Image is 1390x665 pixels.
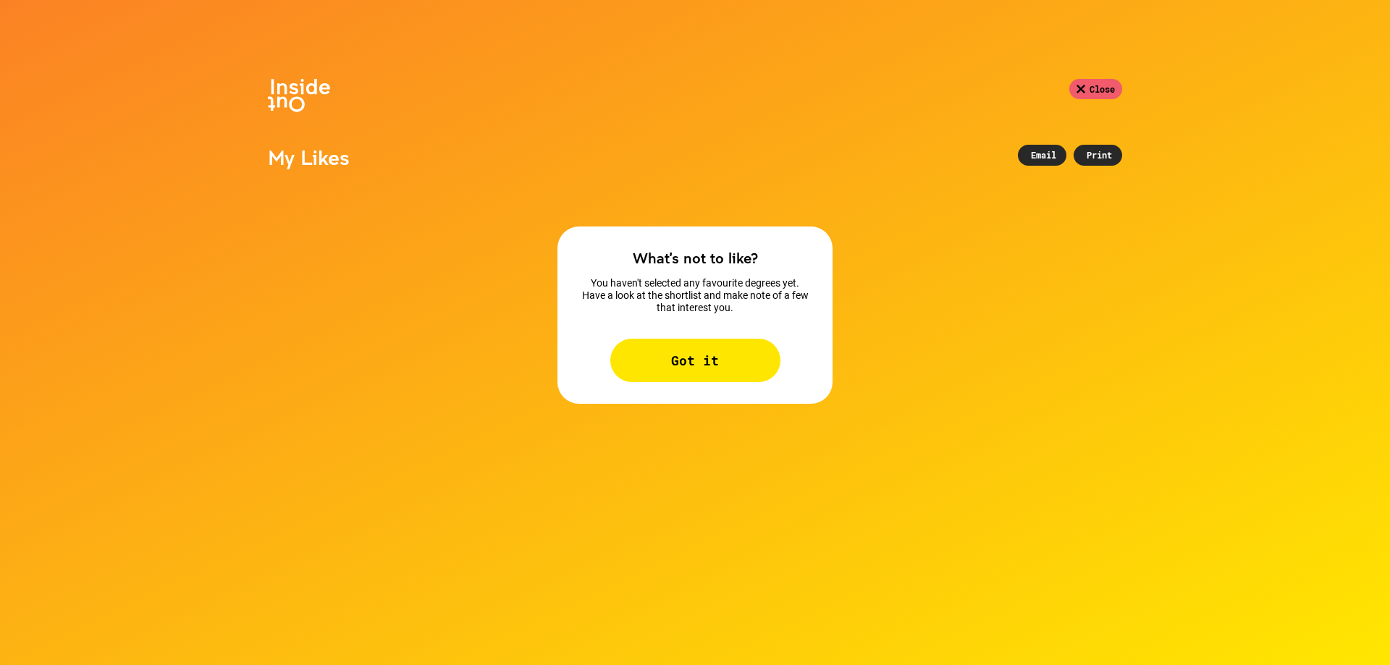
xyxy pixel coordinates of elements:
div: Email [1018,145,1066,166]
h3: What's not to like? [579,248,811,267]
div: Got it [610,339,780,382]
p: You haven't selected any favourite degrees yet. Have a look at the shortlist and make note of a f... [579,277,811,314]
div: Print [1074,145,1122,166]
div: Close [1069,79,1122,99]
a: Got it [610,355,780,368]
